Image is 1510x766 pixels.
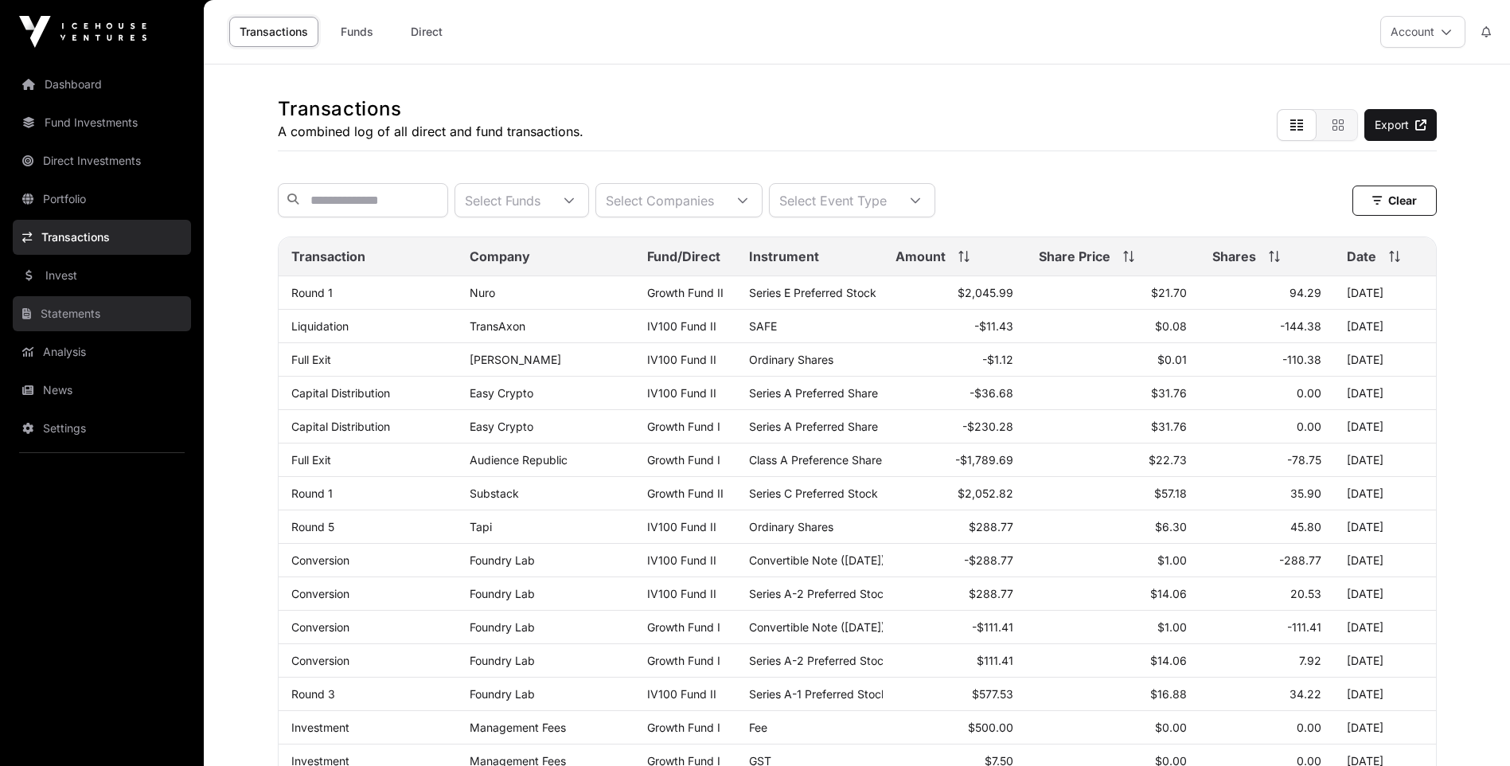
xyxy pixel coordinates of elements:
[13,67,191,102] a: Dashboard
[647,520,716,533] a: IV100 Fund II
[1151,386,1187,400] span: $31.76
[13,373,191,408] a: News
[883,477,1026,510] td: $2,052.82
[749,319,777,333] span: SAFE
[1334,343,1436,377] td: [DATE]
[883,310,1026,343] td: -$11.43
[13,258,191,293] a: Invest
[470,286,495,299] a: Nuro
[470,620,535,634] a: Foundry Lab
[1157,353,1187,366] span: $0.01
[1334,377,1436,410] td: [DATE]
[470,453,568,467] a: Audience Republic
[749,353,833,366] span: Ordinary Shares
[647,620,720,634] a: Growth Fund I
[1334,310,1436,343] td: [DATE]
[883,377,1026,410] td: -$36.68
[470,553,535,567] a: Foundry Lab
[1299,654,1321,667] span: 7.92
[1157,553,1187,567] span: $1.00
[1364,109,1437,141] a: Export
[895,247,946,266] span: Amount
[13,411,191,446] a: Settings
[13,296,191,331] a: Statements
[291,386,390,400] a: Capital Distribution
[647,247,720,266] span: Fund/Direct
[647,654,720,667] a: Growth Fund I
[1290,687,1321,701] span: 34.22
[647,319,716,333] a: IV100 Fund II
[883,544,1026,577] td: -$288.77
[749,420,878,433] span: Series A Preferred Share
[1297,386,1321,400] span: 0.00
[470,721,622,734] p: Management Fees
[291,420,390,433] a: Capital Distribution
[470,520,492,533] a: Tapi
[13,220,191,255] a: Transactions
[291,654,349,667] a: Conversion
[883,343,1026,377] td: -$1.12
[647,553,716,567] a: IV100 Fund II
[278,96,583,122] h1: Transactions
[647,386,716,400] a: IV100 Fund II
[291,721,349,734] a: Investment
[455,184,550,217] div: Select Funds
[291,453,331,467] a: Full Exit
[749,553,885,567] span: Convertible Note ([DATE])
[1151,286,1187,299] span: $21.70
[1155,721,1187,734] span: $0.00
[647,286,724,299] a: Growth Fund II
[749,286,876,299] span: Series E Preferred Stock
[1334,544,1436,577] td: [DATE]
[470,587,535,600] a: Foundry Lab
[19,16,146,48] img: Icehouse Ventures Logo
[13,143,191,178] a: Direct Investments
[1280,319,1321,333] span: -144.38
[1155,520,1187,533] span: $6.30
[1334,711,1436,745] td: [DATE]
[883,276,1026,310] td: $2,045.99
[1380,16,1465,48] button: Account
[470,487,519,500] a: Substack
[1149,453,1187,467] span: $22.73
[883,678,1026,711] td: $577.53
[647,487,724,500] a: Growth Fund II
[1334,644,1436,678] td: [DATE]
[647,721,720,734] a: Growth Fund I
[1150,687,1187,701] span: $16.88
[470,420,533,433] a: Easy Crypto
[1334,477,1436,510] td: [DATE]
[470,687,535,701] a: Foundry Lab
[749,386,878,400] span: Series A Preferred Share
[770,184,896,217] div: Select Event Type
[291,319,349,333] a: Liquidation
[1297,420,1321,433] span: 0.00
[1352,186,1437,216] button: Clear
[647,420,720,433] a: Growth Fund I
[749,654,890,667] span: Series A-2 Preferred Stock
[1290,286,1321,299] span: 94.29
[1150,587,1187,600] span: $14.06
[647,687,716,701] a: IV100 Fund II
[1347,247,1376,266] span: Date
[1155,319,1187,333] span: $0.08
[291,286,333,299] a: Round 1
[291,520,334,533] a: Round 5
[229,17,318,47] a: Transactions
[470,353,561,366] a: [PERSON_NAME]
[883,410,1026,444] td: -$230.28
[13,334,191,369] a: Analysis
[1154,487,1187,500] span: $57.18
[278,122,583,141] p: A combined log of all direct and fund transactions.
[470,319,525,333] a: TransAxon
[749,453,888,467] span: Class A Preference Shares
[647,587,716,600] a: IV100 Fund II
[1334,444,1436,477] td: [DATE]
[749,587,890,600] span: Series A-2 Preferred Stock
[1290,487,1321,500] span: 35.90
[1334,678,1436,711] td: [DATE]
[1334,577,1436,611] td: [DATE]
[1290,587,1321,600] span: 20.53
[883,577,1026,611] td: $288.77
[749,721,767,734] span: Fee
